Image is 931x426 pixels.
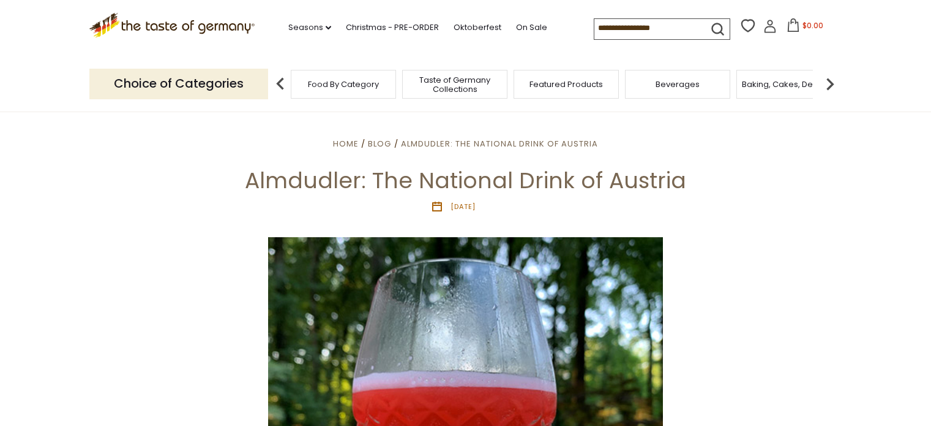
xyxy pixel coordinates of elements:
[333,138,359,150] a: Home
[401,138,598,150] a: Almdudler: The National Drink of Austria
[268,72,293,96] img: previous arrow
[368,138,391,150] a: Blog
[454,21,501,34] a: Oktoberfest
[451,202,476,211] time: [DATE]
[802,20,823,31] span: $0.00
[288,21,331,34] a: Seasons
[346,21,439,34] a: Christmas - PRE-ORDER
[308,80,379,89] a: Food By Category
[406,75,504,94] a: Taste of Germany Collections
[779,18,831,37] button: $0.00
[742,80,837,89] a: Baking, Cakes, Desserts
[38,167,893,194] h1: Almdudler: The National Drink of Austria
[818,72,842,96] img: next arrow
[656,80,700,89] a: Beverages
[516,21,547,34] a: On Sale
[89,69,268,99] p: Choice of Categories
[529,80,603,89] a: Featured Products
